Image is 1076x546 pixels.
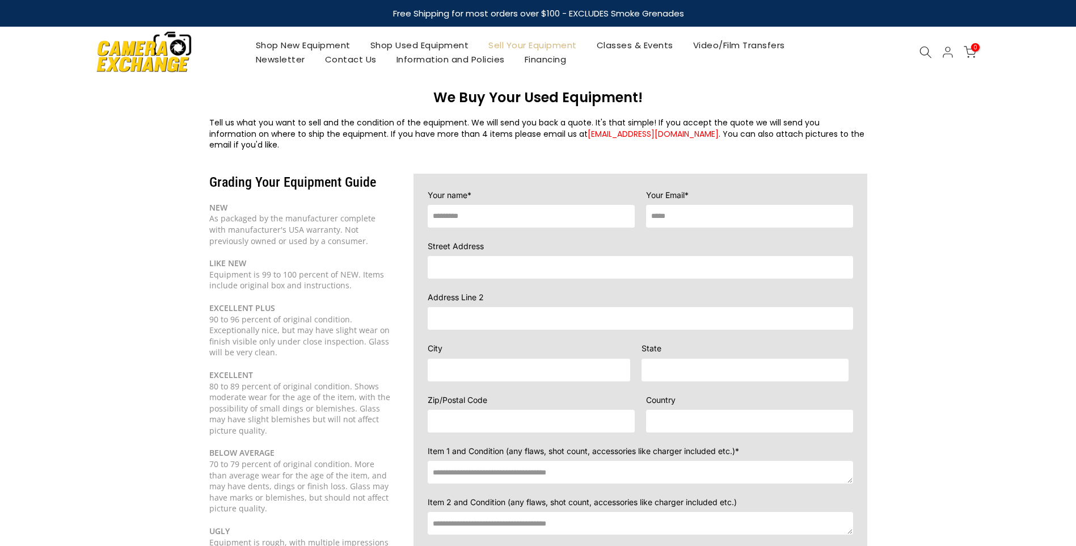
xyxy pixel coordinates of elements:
div: 90 to 96 percent of original condition. Exceptionally nice, but may have slight wear on finish vi... [209,314,391,358]
span: State [642,343,661,353]
div: 70 to 79 percent of original condition. More than average wear for the age of the item, and may h... [209,459,391,514]
div: Equipment is 99 to 100 percent of NEW. Items include original box and instructions. [209,258,391,291]
span: Your name [428,190,467,200]
b: UGLY [209,526,230,536]
a: [EMAIL_ADDRESS][DOMAIN_NAME] [588,128,719,140]
b: LIKE NEW [209,258,246,268]
div: As packaged by the manufacturer complete with manufacturer's USA warranty. Not previously owned o... [209,202,391,246]
a: Classes & Events [586,38,683,52]
b: BELOW AVERAGE [209,447,275,458]
span: Country [646,395,676,405]
span: Zip/Postal Code [428,395,487,405]
b: NEW [209,202,227,213]
div: Tell us what you want to sell and the condition of the equipment. We will send you back a quote. ... [209,117,867,151]
a: Video/Film Transfers [683,38,795,52]
span: Address Line 2 [428,292,484,302]
span: City [428,343,442,353]
a: Newsletter [246,52,315,66]
span: 0 [971,43,980,52]
a: Shop New Equipment [246,38,360,52]
span: Street Address [428,241,484,251]
span: Item 2 and Condition (any flaws, shot count, accessories like charger included etc.) [428,497,737,507]
a: Sell Your Equipment [479,38,587,52]
a: Shop Used Equipment [360,38,479,52]
a: Information and Policies [386,52,514,66]
a: Contact Us [315,52,386,66]
div: 80 to 89 percent of original condition. Shows moderate wear for the age of the item, with the pos... [209,381,391,436]
span: Your Email [646,190,685,200]
h3: Grading Your Equipment Guide [209,174,391,191]
strong: Free Shipping for most orders over $100 - EXCLUDES Smoke Grenades [393,7,683,19]
b: EXCELLENT PLUS [209,303,275,313]
a: 0 [964,46,976,58]
h3: We Buy Your Used Equipment! [209,89,867,106]
b: EXCELLENT [209,369,253,380]
span: Item 1 and Condition (any flaws, shot count, accessories like charger included etc.) [428,446,735,456]
a: Financing [514,52,576,66]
